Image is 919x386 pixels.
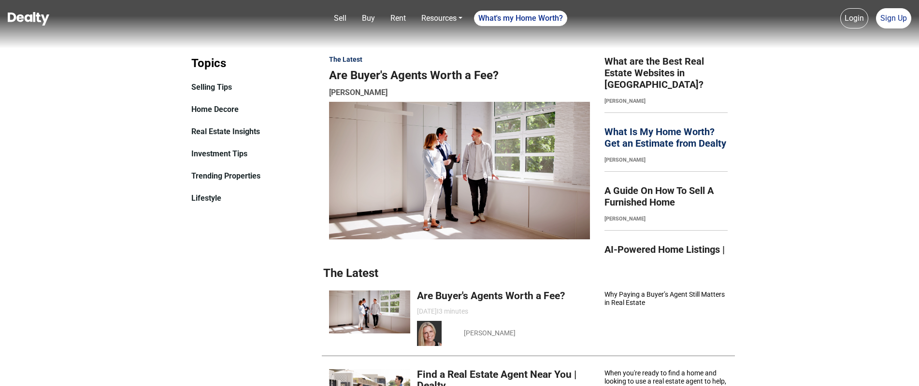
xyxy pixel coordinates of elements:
[604,244,728,278] a: AI-Powered Home Listings | Instantly Generate & Sell Your Home on [URL]
[191,171,315,181] li: Trending Properties
[191,54,315,72] h1: Topics
[417,9,466,28] a: Resources
[604,185,728,208] a: A Guide On How To Sell A Furnished Home
[876,8,911,28] a: Sign Up
[191,126,315,137] li: Real Estate Insights
[886,353,909,376] iframe: Intercom live chat
[191,82,315,92] li: Selling Tips
[474,11,567,26] a: What's my Home Worth?
[604,55,728,90] a: What are the Best Real Estate Websites in [GEOGRAPHIC_DATA]?
[329,88,590,97] strong: [PERSON_NAME]
[191,104,315,114] li: Home Decore
[417,290,590,302] a: Are Buyer's Agents Worth a Fee?
[604,97,653,105] p: [PERSON_NAME]
[8,12,49,26] img: Dealty - Buy, Sell & Rent Homes
[417,307,590,316] em: [DATE] I 3 minutes
[604,215,653,223] p: [PERSON_NAME]
[387,9,410,28] a: Rent
[330,9,350,28] a: Sell
[840,8,868,28] a: Login
[329,290,410,333] img: Blog Image
[604,156,653,164] p: [PERSON_NAME]
[358,9,379,28] a: Buy
[191,193,315,203] li: Lifestyle
[323,265,728,281] h1: The Latest
[5,357,34,386] iframe: BigID CMP Widget
[329,55,590,64] h6: The Latest
[417,321,442,346] img: Author Image
[191,149,315,159] li: Investment Tips
[604,126,728,149] a: What Is My Home Worth? Get an Estimate from Dealty
[464,329,590,337] div: [PERSON_NAME]
[329,102,590,239] img: Cover Image
[329,68,590,83] a: Are Buyer's Agents Worth a Fee?
[604,290,728,307] p: Why Paying a Buyer’s Agent Still Matters in Real Estate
